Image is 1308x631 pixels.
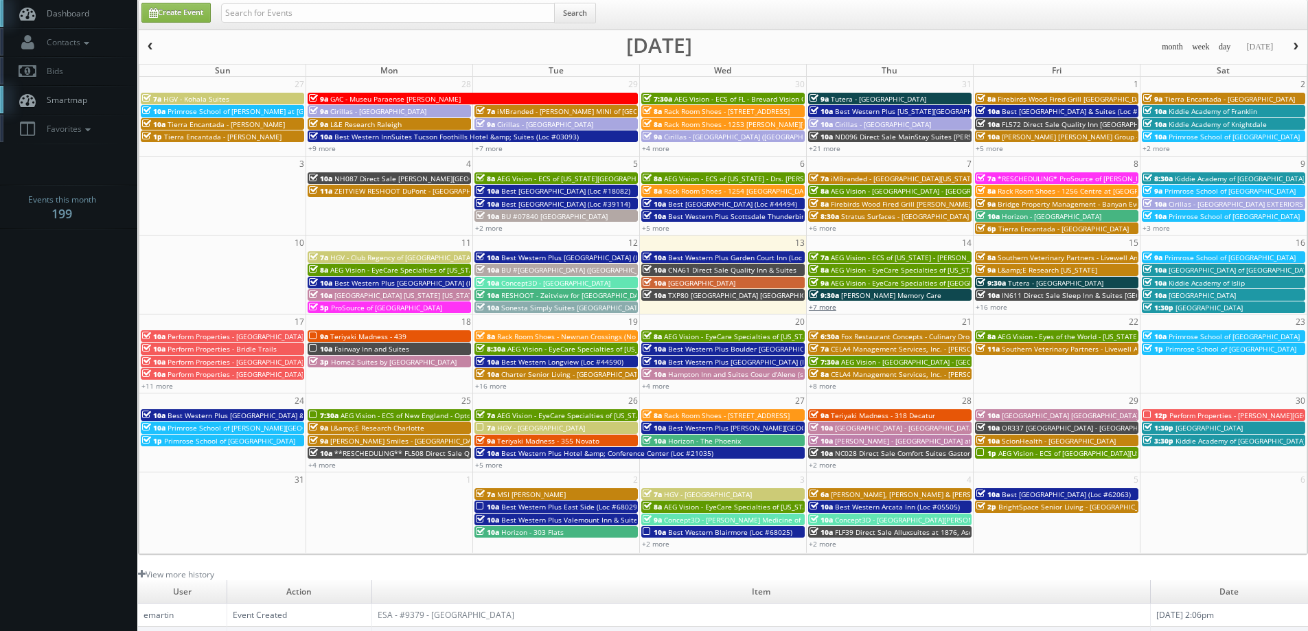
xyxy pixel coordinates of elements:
a: +5 more [475,460,503,470]
span: Concept3D - [GEOGRAPHIC_DATA][PERSON_NAME][US_STATE] [835,515,1035,525]
span: 8a [643,411,662,420]
a: +16 more [475,381,507,391]
span: Teriyaki Madness - 439 [330,332,406,341]
span: 10a [810,502,833,512]
span: 2p [976,502,996,512]
span: 8a [810,369,829,379]
span: AEG Vision - EyeCare Specialties of [US_STATE] - In Focus Vision Center [664,502,896,512]
span: 10a [476,369,499,379]
span: Teriyaki Madness - 318 Decatur [831,411,935,420]
span: 10a [643,357,666,367]
span: 7:30a [810,357,839,367]
a: +3 more [1143,223,1170,233]
span: Southern Veterinary Partners - Livewell Animal Urgent Care of Goodyear [1002,344,1240,354]
span: AEG Vision - ECS of [US_STATE] - [PERSON_NAME] EyeCare - [GEOGRAPHIC_DATA] ([GEOGRAPHIC_DATA]) [831,253,1167,262]
span: 10a [643,423,666,433]
span: Concept3D - [GEOGRAPHIC_DATA] [501,278,610,288]
span: 10a [476,502,499,512]
span: 10a [976,411,1000,420]
span: 10a [142,332,165,341]
span: ND096 Direct Sale MainStay Suites [PERSON_NAME] [835,132,1008,141]
span: 9a [309,332,328,341]
span: [GEOGRAPHIC_DATA] [668,278,735,288]
span: 8:30a [1143,174,1173,183]
span: ProSource of [GEOGRAPHIC_DATA] [331,303,442,312]
span: AEG Vision - EyeCare Specialties of [GEOGRAPHIC_DATA] - Medfield Eye Associates [831,278,1101,288]
span: 10a [476,265,499,275]
input: Search for Events [221,3,555,23]
span: 10a [476,199,499,209]
span: 7a [643,490,662,499]
span: 10a [810,448,833,458]
span: [GEOGRAPHIC_DATA] [1175,423,1243,433]
span: AEG Vision - EyeCare Specialties of [US_STATE][PERSON_NAME] Eyecare Associates [507,344,780,354]
span: L&E Research Raleigh [330,119,402,129]
span: Perform Properties - [GEOGRAPHIC_DATA] [168,357,303,367]
span: 1p [142,436,162,446]
span: Best Western Plus [PERSON_NAME][GEOGRAPHIC_DATA]/[PERSON_NAME][GEOGRAPHIC_DATA] (Loc #10397) [668,423,1021,433]
span: 7a [810,344,829,354]
span: Best [GEOGRAPHIC_DATA] (Loc #18082) [501,186,630,196]
span: ZEITVIEW RESHOOT DuPont - [GEOGRAPHIC_DATA], [GEOGRAPHIC_DATA] [334,186,571,196]
span: Cirillas - [GEOGRAPHIC_DATA] ([GEOGRAPHIC_DATA]) [664,132,834,141]
span: GAC - Museu Paraense [PERSON_NAME] [330,94,461,104]
span: 8a [476,332,495,341]
span: Primrose School of [GEOGRAPHIC_DATA] [1164,253,1296,262]
span: 9a [309,423,328,433]
span: Best Western Plus [GEOGRAPHIC_DATA] & Suites (Loc #45093) [168,411,371,420]
span: 10a [643,290,666,300]
span: 9:30a [810,290,839,300]
span: 9a [1143,253,1162,262]
span: 8a [476,174,495,183]
span: Perform Properties - [GEOGRAPHIC_DATA] [168,369,303,379]
span: 10a [309,174,332,183]
span: AEG Vision - ECS of [US_STATE][GEOGRAPHIC_DATA] [497,174,665,183]
span: Cirillas - [GEOGRAPHIC_DATA] [330,106,426,116]
span: [GEOGRAPHIC_DATA] [US_STATE] [US_STATE] [334,290,479,300]
span: 7:30a [309,411,339,420]
span: 9a [476,436,495,446]
span: HGV - [GEOGRAPHIC_DATA] [664,490,752,499]
span: 10a [309,448,332,458]
span: L&amp;E Research [US_STATE] [998,265,1097,275]
span: 10a [476,357,499,367]
a: +2 more [1143,144,1170,153]
span: Bids [40,65,63,77]
span: 10a [976,132,1000,141]
span: 10a [476,515,499,525]
span: Rack Room Shoes - 1253 [PERSON_NAME][GEOGRAPHIC_DATA] [664,119,868,129]
span: RESHOOT - Zeitview for [GEOGRAPHIC_DATA] [501,290,649,300]
span: 7a [142,94,161,104]
span: 10a [1143,199,1167,209]
span: 9a [810,278,829,288]
span: Best Western Plus [GEOGRAPHIC_DATA] (Loc #48184) [334,278,509,288]
span: CELA4 Management Services, Inc. - [PERSON_NAME] Genesis [831,369,1031,379]
span: Tierra Encantada - [GEOGRAPHIC_DATA] [1164,94,1295,104]
span: 8a [643,186,662,196]
button: week [1187,38,1215,56]
span: AEG Vision - [GEOGRAPHIC_DATA] - [GEOGRAPHIC_DATA] [841,357,1023,367]
span: Horizon - [GEOGRAPHIC_DATA] [1002,211,1101,221]
span: Teriyaki Madness - 355 Novato [497,436,599,446]
span: ScionHealth - [GEOGRAPHIC_DATA] [1002,436,1116,446]
span: 8a [976,94,996,104]
span: 6:30a [810,332,839,341]
span: AEG Vision - ECS of New England - OptomEyes Health – [GEOGRAPHIC_DATA] [341,411,592,420]
span: Best Western Plus Boulder [GEOGRAPHIC_DATA] (Loc #06179) [668,344,871,354]
span: 10a [643,436,666,446]
span: [GEOGRAPHIC_DATA] [GEOGRAPHIC_DATA] [1002,411,1138,420]
button: month [1157,38,1188,56]
span: 7:30a [643,94,672,104]
span: AEG Vision - Eyes of the World - [US_STATE][GEOGRAPHIC_DATA] [998,332,1206,341]
span: 10a [476,278,499,288]
span: 1:30p [1143,423,1173,433]
span: Rack Room Shoes - 1256 Centre at [GEOGRAPHIC_DATA] [998,186,1180,196]
a: +5 more [976,144,1003,153]
span: Rack Room Shoes - 1254 [GEOGRAPHIC_DATA] [664,186,814,196]
span: 10a [976,211,1000,221]
span: 9:30a [976,278,1006,288]
a: +8 more [809,381,836,391]
a: +11 more [141,381,173,391]
span: [GEOGRAPHIC_DATA] [1175,303,1243,312]
span: Best Western Plus East Side (Loc #68029) [501,502,639,512]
